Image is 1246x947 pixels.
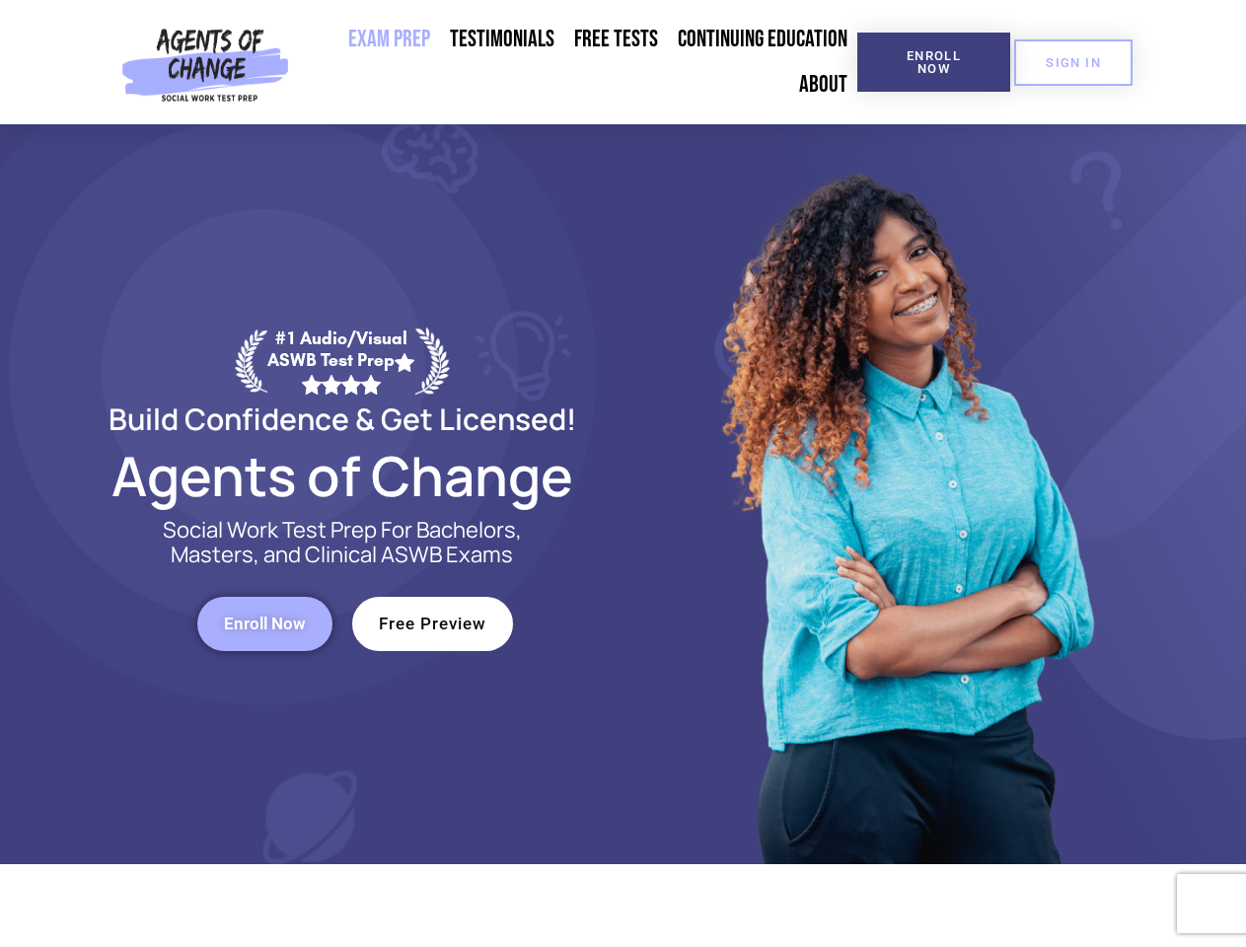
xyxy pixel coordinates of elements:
span: Free Preview [379,616,486,632]
a: Exam Prep [338,17,440,62]
a: Testimonials [440,17,564,62]
a: Enroll Now [857,33,1010,92]
a: Free Tests [564,17,668,62]
img: Website Image 1 (1) [707,124,1102,864]
h2: Agents of Change [61,453,623,498]
div: #1 Audio/Visual ASWB Test Prep [267,328,415,394]
p: Social Work Test Prep For Bachelors, Masters, and Clinical ASWB Exams [140,518,545,567]
span: Enroll Now [224,616,306,632]
a: Free Preview [352,597,513,651]
span: SIGN IN [1046,56,1101,69]
span: Enroll Now [889,49,979,75]
a: SIGN IN [1014,39,1133,86]
a: Enroll Now [197,597,332,651]
a: About [789,62,857,108]
a: Continuing Education [668,17,857,62]
nav: Menu [297,17,857,108]
h2: Build Confidence & Get Licensed! [61,404,623,433]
